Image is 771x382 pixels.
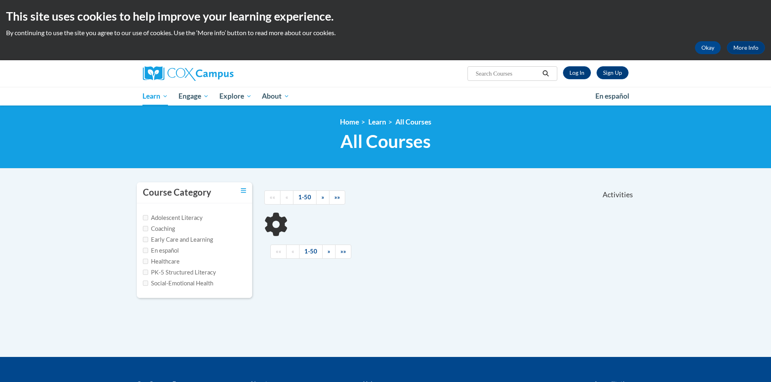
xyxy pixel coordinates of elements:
a: All Courses [395,118,431,126]
label: Early Care and Learning [143,235,213,244]
a: 1-50 [299,245,323,259]
input: Checkbox for Options [143,248,148,253]
a: Learn [138,87,174,106]
input: Checkbox for Options [143,281,148,286]
span: Learn [142,91,168,101]
label: Healthcare [143,257,180,266]
a: Begining [270,245,287,259]
div: Main menu [131,87,641,106]
span: « [291,248,294,255]
img: Cox Campus [143,66,234,81]
h2: This site uses cookies to help improve your learning experience. [6,8,765,24]
button: Search [539,69,552,78]
a: End [329,190,345,205]
label: Social-Emotional Health [143,279,213,288]
a: End [335,245,351,259]
button: Okay [695,41,721,54]
span: Activities [603,190,633,199]
input: Checkbox for Options [143,237,148,242]
span: En español [595,92,629,100]
span: « [285,194,288,200]
a: Learn [368,118,386,126]
input: Search Courses [475,69,539,78]
span: Engage [178,91,209,101]
span: «« [270,194,275,200]
a: Previous [280,190,293,205]
p: By continuing to use the site you agree to our use of cookies. Use the ‘More info’ button to read... [6,28,765,37]
span: About [262,91,289,101]
span: All Courses [340,131,431,152]
a: Toggle collapse [241,186,246,195]
a: Next [316,190,329,205]
a: En español [590,88,635,105]
a: Next [322,245,336,259]
label: Coaching [143,224,175,233]
a: About [257,87,295,106]
a: Explore [214,87,257,106]
label: En español [143,246,179,255]
a: Log In [563,66,591,79]
h3: Course Category [143,186,211,199]
span: «« [276,248,281,255]
a: Begining [264,190,280,205]
a: Home [340,118,359,126]
span: » [321,194,324,200]
a: Engage [173,87,214,106]
span: » [327,248,330,255]
a: Cox Campus [143,66,297,81]
a: 1-50 [293,190,316,205]
a: Previous [286,245,299,259]
input: Checkbox for Options [143,226,148,231]
input: Checkbox for Options [143,270,148,275]
span: Explore [219,91,252,101]
input: Checkbox for Options [143,215,148,220]
span: »» [334,194,340,200]
label: PK-5 Structured Literacy [143,268,216,277]
input: Checkbox for Options [143,259,148,264]
label: Adolescent Literacy [143,213,203,222]
a: Register [597,66,629,79]
a: More Info [727,41,765,54]
span: »» [340,248,346,255]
